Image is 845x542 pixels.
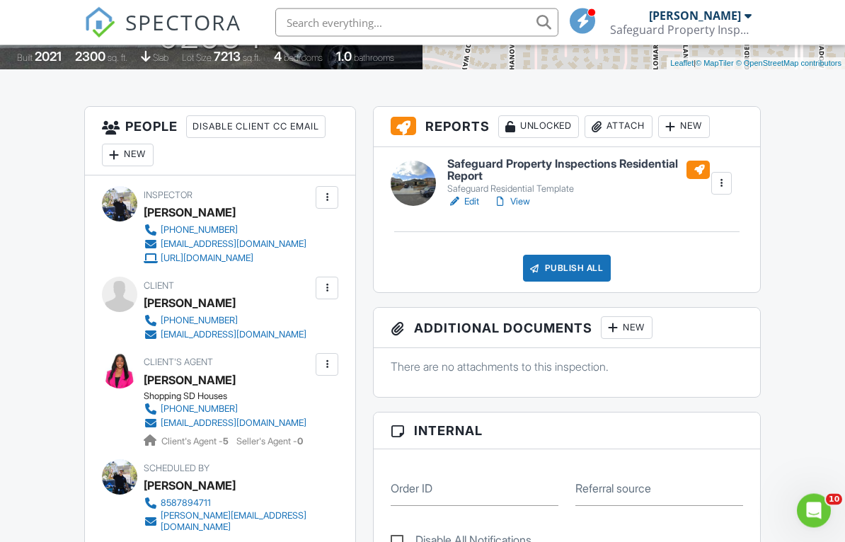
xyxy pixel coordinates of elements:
span: Client's Agent [144,357,213,368]
div: List of Placeholders and Where to Use Them [21,300,263,341]
div: [PERSON_NAME] [649,8,741,23]
span: Messages [117,447,166,457]
a: [URL][DOMAIN_NAME] [144,252,306,266]
div: [PERSON_NAME] [144,202,236,224]
strong: 0 [297,437,303,447]
span: sq. ft. [108,53,127,64]
span: bathrooms [354,53,394,64]
span: Seller's Agent - [236,437,303,447]
div: V10 Transition FAQs [21,274,263,300]
button: Help [189,412,283,468]
div: Ask a question [29,367,237,381]
a: Safeguard Property Inspections Residential Report Safeguard Residential Template [447,158,710,196]
div: [PERSON_NAME] [144,475,236,497]
span: slab [153,53,168,64]
span: sq.ft. [243,53,260,64]
div: | [667,58,845,70]
a: SPECTORA [84,19,241,49]
a: View [493,195,530,209]
a: Edit [447,195,479,209]
div: [PERSON_NAME] [144,293,236,314]
span: Inspector [144,190,192,201]
h3: Additional Documents [374,309,759,349]
span: Client's Agent - [161,437,231,447]
div: 7213 [214,50,241,64]
div: [PERSON_NAME][EMAIL_ADDRESS][DOMAIN_NAME] [161,511,312,534]
a: [EMAIL_ADDRESS][DOMAIN_NAME] [144,328,306,342]
div: [PHONE_NUMBER] [161,316,238,327]
p: Hello! [28,100,255,125]
a: [PHONE_NUMBER] [144,403,306,417]
a: Leaflet [670,59,694,68]
div: AI Agent and team can help [29,381,237,396]
input: Search everything... [275,8,558,37]
h6: Safeguard Property Inspections Residential Report [447,158,710,183]
span: Home [31,447,63,457]
div: Attach [585,116,653,139]
div: Why Emails Don't Get Delivered [29,253,237,268]
img: Profile image for Georgia [151,23,180,51]
div: Why Emails Don't Get Delivered [21,248,263,274]
div: New [658,116,710,139]
p: There are no attachments to this inspection. [391,359,742,375]
label: Order ID [391,481,432,497]
div: Unlocked [498,116,579,139]
a: [PHONE_NUMBER] [144,224,306,238]
a: [PERSON_NAME] [144,370,236,391]
span: Help [224,447,247,457]
span: Built [17,53,33,64]
span: SPECTORA [125,7,241,37]
span: bedrooms [284,53,323,64]
div: [PHONE_NUMBER] [161,225,238,236]
div: Shopping SD Houses [144,391,318,403]
div: [PHONE_NUMBER] [161,404,238,415]
div: New [601,317,653,340]
div: Disable Client CC Email [186,116,326,139]
span: Scheduled By [144,463,209,474]
div: [URL][DOMAIN_NAME] [161,253,253,265]
strong: 5 [223,437,229,447]
a: [PHONE_NUMBER] [144,314,306,328]
div: List of Placeholders and Where to Use Them [29,306,237,335]
span: Client [144,281,174,292]
a: 8587894711 [144,497,312,511]
div: Safeguard Residential Template [447,184,710,195]
span: Search for help [29,180,115,195]
iframe: Intercom live chat [797,494,831,528]
a: © MapTiler [696,59,734,68]
div: V10 Transition FAQs [29,279,237,294]
a: © OpenStreetMap contributors [736,59,841,68]
img: Profile image for Ryan [205,23,234,51]
div: 2021 [35,50,62,64]
a: [PERSON_NAME][EMAIL_ADDRESS][DOMAIN_NAME] [144,511,312,534]
div: New [102,144,154,167]
a: [EMAIL_ADDRESS][DOMAIN_NAME] [144,238,306,252]
a: [EMAIL_ADDRESS][DOMAIN_NAME] [144,417,306,431]
img: Profile image for Hailey [178,23,207,51]
h3: People [85,108,355,176]
div: [EMAIL_ADDRESS][DOMAIN_NAME] [161,239,306,250]
div: 1.0 [336,50,352,64]
span: Lot Size [182,53,212,64]
div: 8587894711 [161,498,211,509]
div: How to Get Started with the New V10 App [21,207,263,248]
p: How can we help? [28,125,255,149]
img: logo [28,29,123,47]
div: Close [243,23,269,48]
h3: Internal [374,413,759,450]
button: Search for help [21,173,263,201]
h3: Reports [374,108,759,148]
button: Messages [94,412,188,468]
div: Publish All [523,255,611,282]
div: Ask a questionAI Agent and team can help [14,354,269,408]
label: Referral source [575,481,651,497]
div: [EMAIL_ADDRESS][DOMAIN_NAME] [161,418,306,429]
div: 2300 [75,50,105,64]
img: The Best Home Inspection Software - Spectora [84,7,115,38]
div: How to Get Started with the New V10 App [29,212,237,242]
div: Safeguard Property Inspections [610,23,752,37]
div: 4 [274,50,282,64]
span: 10 [826,494,842,505]
div: [EMAIL_ADDRESS][DOMAIN_NAME] [161,330,306,341]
